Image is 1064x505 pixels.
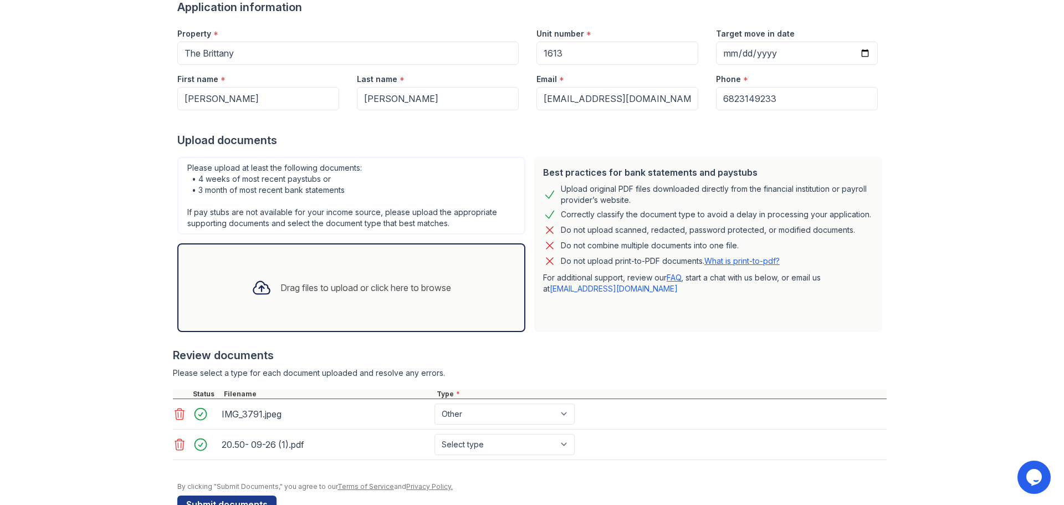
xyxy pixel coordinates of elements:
div: Upload documents [177,132,887,148]
div: Upload original PDF files downloaded directly from the financial institution or payroll provider’... [561,183,873,206]
div: By clicking "Submit Documents," you agree to our and [177,482,887,491]
p: For additional support, review our , start a chat with us below, or email us at [543,272,873,294]
p: Do not upload print-to-PDF documents. [561,256,780,267]
label: Target move in date [716,28,795,39]
div: Please upload at least the following documents: • 4 weeks of most recent paystubs or • 3 month of... [177,157,525,234]
div: Do not upload scanned, redacted, password protected, or modified documents. [561,223,855,237]
div: Drag files to upload or click here to browse [280,281,451,294]
div: Best practices for bank statements and paystubs [543,166,873,179]
div: Type [434,390,887,399]
a: Terms of Service [337,482,394,491]
label: Email [536,74,557,85]
div: Filename [222,390,434,399]
div: 20.50- 09-26 (1).pdf [222,436,430,453]
div: Review documents [173,348,887,363]
a: FAQ [667,273,681,282]
iframe: chat widget [1017,461,1053,494]
label: Property [177,28,211,39]
label: Last name [357,74,397,85]
label: Phone [716,74,741,85]
div: IMG_3791.jpeg [222,405,430,423]
div: Status [191,390,222,399]
div: Please select a type for each document uploaded and resolve any errors. [173,368,887,379]
a: Privacy Policy. [406,482,453,491]
label: Unit number [536,28,584,39]
div: Correctly classify the document type to avoid a delay in processing your application. [561,208,871,221]
label: First name [177,74,218,85]
a: [EMAIL_ADDRESS][DOMAIN_NAME] [550,284,678,293]
div: Do not combine multiple documents into one file. [561,239,739,252]
a: What is print-to-pdf? [704,256,780,266]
